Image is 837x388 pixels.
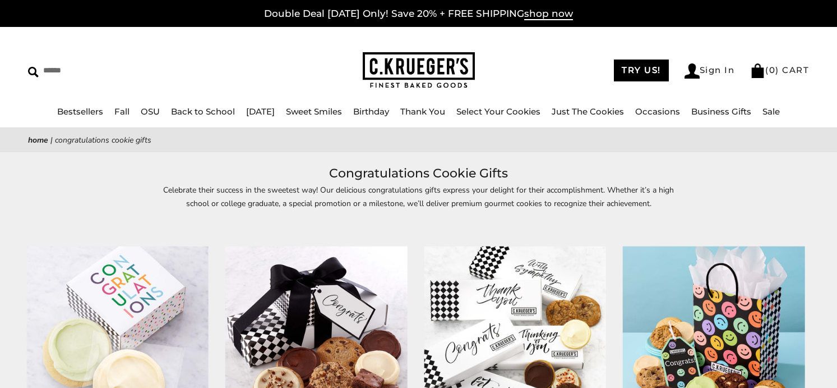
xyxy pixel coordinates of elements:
[363,52,475,89] img: C.KRUEGER'S
[45,163,792,184] h1: Congratulations Cookie Gifts
[161,184,677,209] p: Celebrate their success in the sweetest way! Our delicious congratulations gifts express your del...
[552,106,624,117] a: Just The Cookies
[114,106,130,117] a: Fall
[353,106,389,117] a: Birthday
[264,8,573,20] a: Double Deal [DATE] Only! Save 20% + FREE SHIPPINGshop now
[524,8,573,20] span: shop now
[28,67,39,77] img: Search
[614,60,669,81] a: TRY US!
[286,106,342,117] a: Sweet Smiles
[685,63,735,79] a: Sign In
[762,106,780,117] a: Sale
[400,106,445,117] a: Thank You
[685,63,700,79] img: Account
[691,106,751,117] a: Business Gifts
[769,65,776,75] span: 0
[50,135,53,145] span: |
[141,106,160,117] a: OSU
[57,106,103,117] a: Bestsellers
[28,135,48,145] a: Home
[28,62,213,79] input: Search
[28,134,809,147] nav: breadcrumbs
[635,106,680,117] a: Occasions
[55,135,151,145] span: Congratulations Cookie Gifts
[246,106,275,117] a: [DATE]
[171,106,235,117] a: Back to School
[456,106,540,117] a: Select Your Cookies
[750,65,809,75] a: (0) CART
[750,63,765,78] img: Bag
